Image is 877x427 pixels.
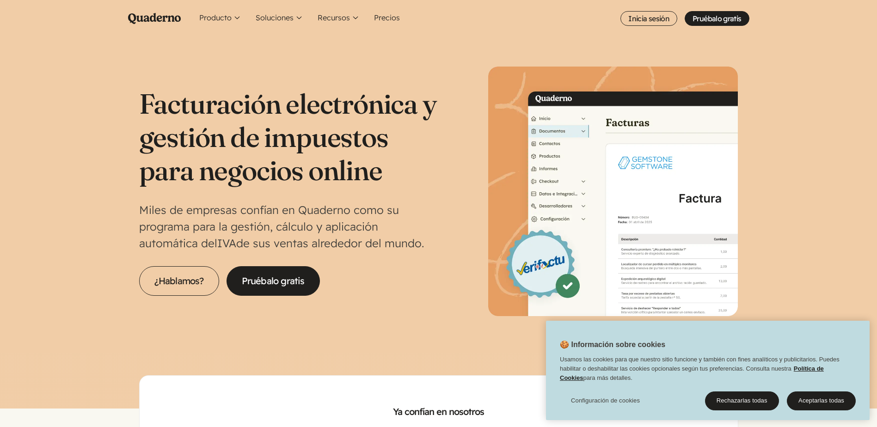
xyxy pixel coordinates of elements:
a: Pruébalo gratis [227,266,320,296]
h2: 🍪 Información sobre cookies [546,339,665,355]
a: ¿Hablamos? [139,266,219,296]
img: Interfaz de Quaderno mostrando la página Factura con el distintivo Verifactu [488,67,738,316]
h2: Ya confían en nosotros [154,405,723,418]
h1: Facturación electrónica y gestión de impuestos para negocios online [139,87,439,187]
div: Cookie banner [546,321,870,420]
abbr: Impuesto sobre el Valor Añadido [217,236,236,250]
button: Aceptarlas todas [787,391,856,410]
a: Pruébalo gratis [685,11,749,26]
a: Inicia sesión [620,11,677,26]
div: Usamos las cookies para que nuestro sitio funcione y también con fines analíticos y publicitarios... [546,355,870,387]
p: Miles de empresas confían en Quaderno como su programa para la gestión, cálculo y aplicación auto... [139,201,439,251]
div: 🍪 Información sobre cookies [546,321,870,420]
button: Configuración de cookies [560,391,651,409]
button: Rechazarlas todas [705,391,779,410]
a: Política de Cookies [560,365,824,381]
